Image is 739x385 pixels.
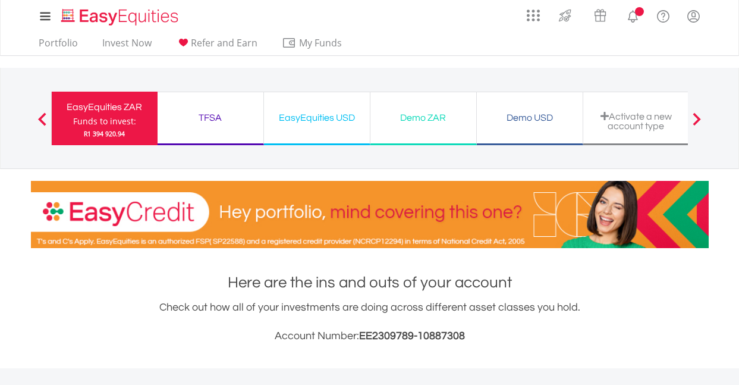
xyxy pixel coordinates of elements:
a: My Profile [678,3,709,29]
h3: Account Number: [31,328,709,345]
a: Home page [56,3,183,27]
img: EasyEquities_Logo.png [59,7,183,27]
div: Activate a new account type [590,111,682,131]
img: vouchers-v2.svg [590,6,610,25]
div: Demo USD [484,109,576,126]
span: R1 394 920.94 [84,130,125,138]
a: Invest Now [98,37,156,55]
div: Funds to invest: [73,115,136,127]
div: Demo ZAR [378,109,469,126]
span: My Funds [282,35,360,51]
div: Check out how all of your investments are doing across different asset classes you hold. [31,299,709,345]
a: AppsGrid [519,3,548,22]
a: FAQ's and Support [648,3,678,27]
div: EasyEquities ZAR [59,99,150,115]
span: Refer and Earn [191,36,257,49]
a: Notifications [618,3,648,27]
img: grid-menu-icon.svg [527,9,540,22]
a: Refer and Earn [171,37,262,55]
a: Portfolio [34,37,83,55]
div: EasyEquities USD [271,109,363,126]
a: Vouchers [583,3,618,25]
img: thrive-v2.svg [555,6,575,25]
div: TFSA [165,109,256,126]
h1: Here are the ins and outs of your account [31,272,709,293]
span: EE2309789-10887308 [359,330,465,342]
img: EasyCredit Promotion Banner [31,181,709,248]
